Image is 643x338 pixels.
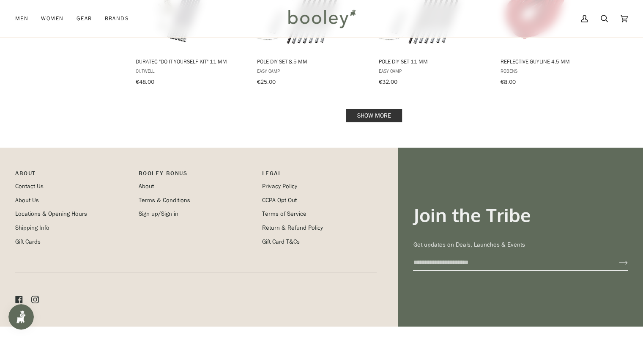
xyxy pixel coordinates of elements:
a: Locations & Opening Hours [15,210,87,218]
span: Robens [500,67,610,74]
p: Booley Bonus [139,169,254,182]
a: Privacy Policy [262,182,297,190]
input: your-email@example.com [413,255,605,270]
div: Pagination [136,112,613,120]
span: Easy Camp [257,67,367,74]
span: €8.00 [500,78,515,86]
a: Return & Refund Policy [262,224,323,232]
a: Gift Cards [15,238,41,246]
p: Pipeline_Footer Sub [262,169,377,182]
span: Pole DIY Set 8.5 mm [257,58,367,65]
span: €32.00 [379,78,397,86]
img: Booley [285,6,358,31]
span: Gear [77,14,92,23]
p: Get updates on Deals, Launches & Events [413,240,628,250]
button: Join [605,256,628,269]
a: Terms & Conditions [139,196,190,204]
span: Reflective Guyline 4.5 mm [500,58,610,65]
a: Shipping Info [15,224,49,232]
span: €25.00 [257,78,276,86]
span: Duratec "Do it yourself kit" 11 mm [136,58,245,65]
span: €48.00 [136,78,154,86]
span: Outwell [136,67,245,74]
a: Sign up/Sign in [139,210,178,218]
a: Terms of Service [262,210,306,218]
h3: Join the Tribe [413,203,628,227]
a: Show more [346,109,402,122]
a: Gift Card T&Cs [262,238,300,246]
iframe: Button to open loyalty program pop-up [8,304,34,330]
span: Easy Camp [379,67,488,74]
p: Pipeline_Footer Main [15,169,130,182]
span: Pole DIY Set 11 mm [379,58,488,65]
a: Contact Us [15,182,44,190]
a: About Us [15,196,39,204]
span: Women [41,14,63,23]
a: About [139,182,154,190]
span: Brands [104,14,129,23]
span: Men [15,14,28,23]
a: CCPA Opt Out [262,196,297,204]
